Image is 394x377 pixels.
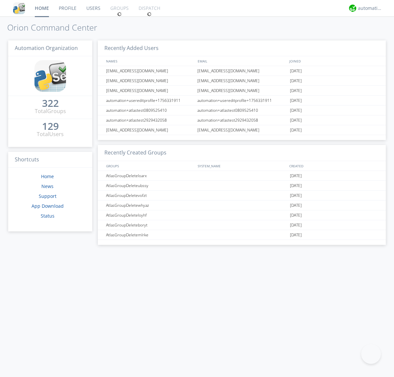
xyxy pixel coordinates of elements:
div: Total Users [37,130,64,138]
span: [DATE] [290,171,302,181]
div: [EMAIL_ADDRESS][DOMAIN_NAME] [196,125,288,135]
div: [EMAIL_ADDRESS][DOMAIN_NAME] [104,86,195,95]
div: automation+atlastest2929432058 [196,115,288,125]
a: AtlasGroupDeleteloyhf[DATE] [98,210,386,220]
div: AtlasGroupDeletewhyaz [104,200,195,210]
span: [DATE] [290,181,302,191]
span: [DATE] [290,200,302,210]
div: [EMAIL_ADDRESS][DOMAIN_NAME] [196,66,288,76]
a: AtlasGroupDeletemlrke[DATE] [98,230,386,240]
a: AtlasGroupDeletewhyaz[DATE] [98,200,386,210]
div: automation+usereditprofile+1756331911 [104,96,195,105]
div: [EMAIL_ADDRESS][DOMAIN_NAME] [104,76,195,85]
div: automation+atlas [358,5,383,12]
div: CREATED [288,161,380,171]
iframe: Toggle Customer Support [361,344,381,364]
a: News [41,183,54,189]
a: Home [41,173,54,179]
a: App Download [32,203,64,209]
span: [DATE] [290,106,302,115]
a: AtlasGroupDeleteloarx[DATE] [98,171,386,181]
img: spin.svg [147,12,152,16]
div: AtlasGroupDeleteboryt [104,220,195,230]
div: JOINED [288,56,380,66]
div: EMAIL [196,56,288,66]
img: spin.svg [117,12,122,16]
a: 129 [42,123,59,130]
div: AtlasGroupDeletevofzt [104,191,195,200]
div: automation+atlastest0809525410 [196,106,288,115]
span: [DATE] [290,86,302,96]
span: [DATE] [290,115,302,125]
div: [EMAIL_ADDRESS][DOMAIN_NAME] [104,125,195,135]
div: automation+usereditprofile+1756331911 [196,96,288,105]
a: Status [41,213,55,219]
img: d2d01cd9b4174d08988066c6d424eccd [349,5,356,12]
div: SYSTEM_NAME [196,161,288,171]
div: 322 [42,100,59,106]
div: AtlasGroupDeleteubssy [104,181,195,190]
div: NAMES [104,56,194,66]
div: [EMAIL_ADDRESS][DOMAIN_NAME] [196,76,288,85]
div: Total Groups [35,107,66,115]
a: AtlasGroupDeleteboryt[DATE] [98,220,386,230]
span: [DATE] [290,96,302,106]
div: [EMAIL_ADDRESS][DOMAIN_NAME] [104,66,195,76]
h3: Recently Created Groups [98,145,386,161]
h3: Recently Added Users [98,40,386,57]
span: [DATE] [290,76,302,86]
a: [EMAIL_ADDRESS][DOMAIN_NAME][EMAIL_ADDRESS][DOMAIN_NAME][DATE] [98,86,386,96]
a: AtlasGroupDeletevofzt[DATE] [98,191,386,200]
a: [EMAIL_ADDRESS][DOMAIN_NAME][EMAIL_ADDRESS][DOMAIN_NAME][DATE] [98,76,386,86]
a: automation+usereditprofile+1756331911automation+usereditprofile+1756331911[DATE] [98,96,386,106]
a: Support [39,193,56,199]
a: [EMAIL_ADDRESS][DOMAIN_NAME][EMAIL_ADDRESS][DOMAIN_NAME][DATE] [98,66,386,76]
span: Automation Organization [15,44,78,52]
img: cddb5a64eb264b2086981ab96f4c1ba7 [13,2,25,14]
div: 129 [42,123,59,130]
div: automation+atlastest2929432058 [104,115,195,125]
div: AtlasGroupDeletemlrke [104,230,195,240]
a: AtlasGroupDeleteubssy[DATE] [98,181,386,191]
span: [DATE] [290,220,302,230]
span: [DATE] [290,191,302,200]
div: AtlasGroupDeleteloarx [104,171,195,180]
h3: Shortcuts [8,152,92,168]
span: [DATE] [290,230,302,240]
img: cddb5a64eb264b2086981ab96f4c1ba7 [34,60,66,92]
div: [EMAIL_ADDRESS][DOMAIN_NAME] [196,86,288,95]
a: 322 [42,100,59,107]
a: automation+atlastest2929432058automation+atlastest2929432058[DATE] [98,115,386,125]
div: AtlasGroupDeleteloyhf [104,210,195,220]
span: [DATE] [290,66,302,76]
div: GROUPS [104,161,194,171]
span: [DATE] [290,125,302,135]
a: automation+atlastest0809525410automation+atlastest0809525410[DATE] [98,106,386,115]
span: [DATE] [290,210,302,220]
a: [EMAIL_ADDRESS][DOMAIN_NAME][EMAIL_ADDRESS][DOMAIN_NAME][DATE] [98,125,386,135]
div: automation+atlastest0809525410 [104,106,195,115]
